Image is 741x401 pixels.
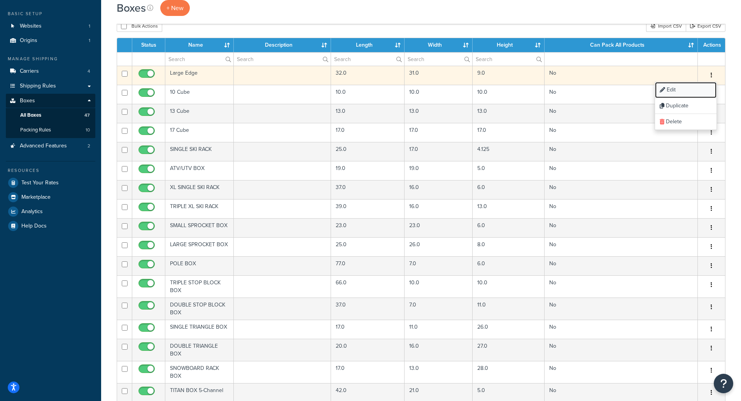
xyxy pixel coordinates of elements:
td: 37.0 [331,298,405,320]
div: Resources [6,167,95,174]
td: TRIPLE STOP BLOCK BOX [165,275,234,298]
li: Carriers [6,64,95,79]
span: Analytics [21,208,43,215]
a: All Boxes 47 [6,108,95,123]
td: 17.0 [405,142,472,161]
span: 1 [89,23,90,30]
span: Packing Rules [20,127,51,133]
td: 13 Cube [165,104,234,123]
td: 7.0 [405,256,472,275]
th: Name : activate to sort column ascending [165,38,234,52]
td: No [545,104,698,123]
td: 6.0 [473,218,545,237]
th: Height : activate to sort column ascending [473,38,545,52]
td: No [545,361,698,383]
td: 37.0 [331,180,405,199]
td: No [545,256,698,275]
span: + New [166,4,184,12]
td: 19.0 [331,161,405,180]
td: 23.0 [405,218,472,237]
td: 20.0 [331,339,405,361]
td: 10.0 [473,85,545,104]
td: No [545,237,698,256]
a: Test Your Rates [6,176,95,190]
td: 27.0 [473,339,545,361]
td: 10.0 [405,275,472,298]
input: Search [331,53,404,66]
td: 8.0 [473,237,545,256]
td: DOUBLE TRIANGLE BOX [165,339,234,361]
a: Edit [655,82,716,98]
td: LARGE SPROCKET BOX [165,237,234,256]
span: 1 [89,37,90,44]
td: 17.0 [331,320,405,339]
td: 28.0 [473,361,545,383]
td: 10.0 [405,85,472,104]
td: 77.0 [331,256,405,275]
td: 16.0 [405,199,472,218]
span: All Boxes [20,112,41,119]
button: Bulk Actions [117,20,162,32]
th: Actions [698,38,725,52]
td: 10 Cube [165,85,234,104]
td: POLE BOX [165,256,234,275]
span: 10 [86,127,90,133]
a: Help Docs [6,219,95,233]
td: DOUBLE STOP BLOCK BOX [165,298,234,320]
td: 11.0 [405,320,472,339]
a: Websites 1 [6,19,95,33]
td: 17.0 [331,361,405,383]
td: No [545,161,698,180]
span: Origins [20,37,37,44]
td: No [545,218,698,237]
li: Packing Rules [6,123,95,137]
td: TRIPLE XL SKI RACK [165,199,234,218]
input: Search [473,53,544,66]
td: 66.0 [331,275,405,298]
td: No [545,85,698,104]
span: Test Your Rates [21,180,59,186]
td: 17.0 [473,123,545,142]
span: Help Docs [21,223,47,229]
li: Websites [6,19,95,33]
td: 10.0 [331,85,405,104]
span: 2 [88,143,90,149]
h1: Boxes [117,0,146,16]
li: Marketplace [6,190,95,204]
button: Open Resource Center [714,374,733,393]
td: 16.0 [405,339,472,361]
span: 4 [88,68,90,75]
a: Shipping Rules [6,79,95,93]
span: Advanced Features [20,143,67,149]
span: Shipping Rules [20,83,56,89]
td: 6.0 [473,180,545,199]
td: 13.0 [473,104,545,123]
td: 13.0 [473,199,545,218]
span: 47 [84,112,90,119]
a: Carriers 4 [6,64,95,79]
td: 13.0 [331,104,405,123]
span: Boxes [20,98,35,104]
td: 39.0 [331,199,405,218]
div: Basic Setup [6,11,95,17]
th: Status [132,38,165,52]
span: Websites [20,23,42,30]
td: 7.0 [405,298,472,320]
td: No [545,320,698,339]
li: All Boxes [6,108,95,123]
th: Width : activate to sort column ascending [405,38,472,52]
td: 9.0 [473,66,545,85]
li: Advanced Features [6,139,95,153]
input: Search [165,53,233,66]
span: Carriers [20,68,39,75]
a: Delete [655,114,716,130]
td: No [545,339,698,361]
td: Large Edge [165,66,234,85]
input: Search [405,53,472,66]
td: 11.0 [473,298,545,320]
div: Import CSV [646,20,686,32]
th: Length : activate to sort column ascending [331,38,405,52]
td: SINGLE TRIANGLE BOX [165,320,234,339]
